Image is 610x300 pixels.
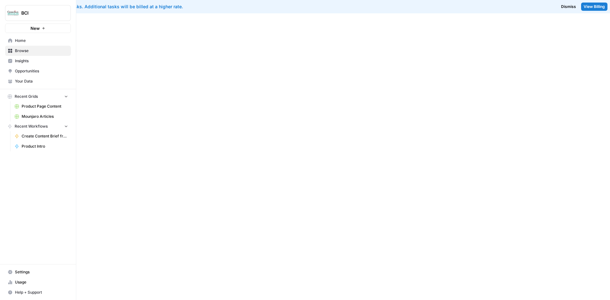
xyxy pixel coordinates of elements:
[22,143,68,149] span: Product Intro
[15,58,68,64] span: Insights
[22,114,68,119] span: Mounjaro Articles
[12,101,71,111] a: Product Page Content
[584,4,605,10] span: View Billing
[5,287,71,297] button: Help + Support
[15,269,68,275] span: Settings
[559,3,579,11] button: Dismiss
[5,76,71,86] a: Your Data
[5,23,71,33] button: New
[22,103,68,109] span: Product Page Content
[5,92,71,101] button: Recent Grids
[5,5,71,21] button: Workspace: BCI
[12,141,71,151] a: Product Intro
[15,290,68,295] span: Help + Support
[581,3,607,11] a: View Billing
[5,122,71,131] button: Recent Workflows
[12,111,71,122] a: Mounjaro Articles
[5,36,71,46] a: Home
[5,3,369,10] div: You've used your included tasks. Additional tasks will be billed at a higher rate.
[22,133,68,139] span: Create Content Brief from Keyword - Mounjaro
[15,279,68,285] span: Usage
[5,66,71,76] a: Opportunities
[561,4,576,10] span: Dismiss
[7,7,19,19] img: BCI Logo
[5,46,71,56] a: Browse
[15,68,68,74] span: Opportunities
[21,10,60,16] span: BCI
[5,267,71,277] a: Settings
[15,94,38,99] span: Recent Grids
[30,25,40,31] span: New
[15,78,68,84] span: Your Data
[5,56,71,66] a: Insights
[15,48,68,54] span: Browse
[12,131,71,141] a: Create Content Brief from Keyword - Mounjaro
[5,277,71,287] a: Usage
[15,38,68,43] span: Home
[15,123,48,129] span: Recent Workflows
